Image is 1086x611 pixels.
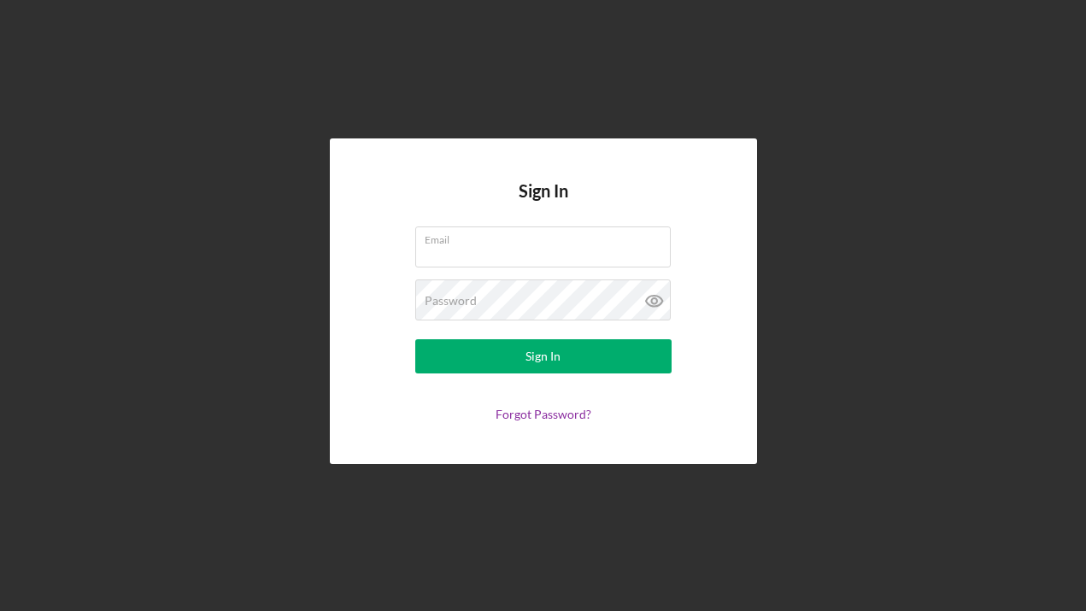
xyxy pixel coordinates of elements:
[425,294,477,308] label: Password
[425,227,671,246] label: Email
[525,339,561,373] div: Sign In
[496,407,591,421] a: Forgot Password?
[415,339,672,373] button: Sign In
[519,181,568,226] h4: Sign In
